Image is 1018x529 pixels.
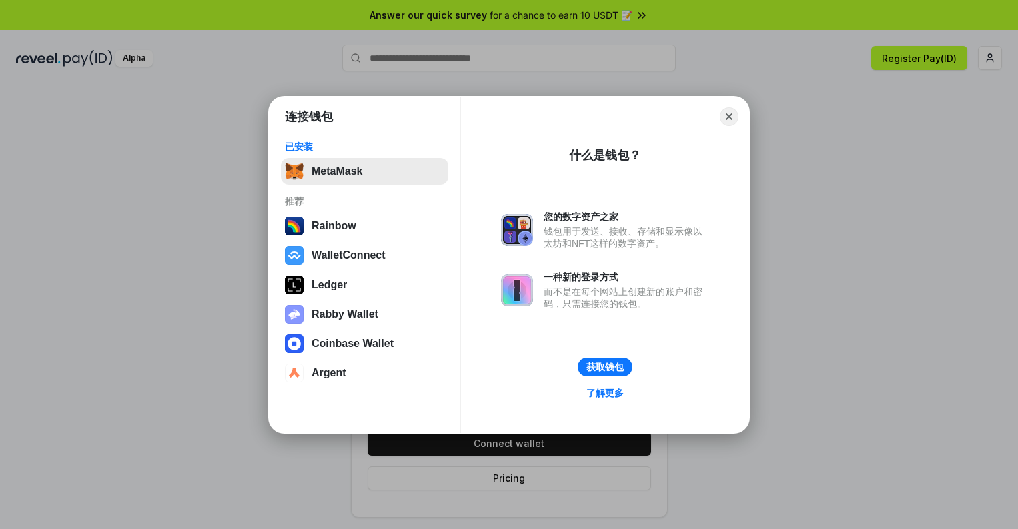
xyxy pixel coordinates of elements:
img: svg+xml,%3Csvg%20width%3D%2228%22%20height%3D%2228%22%20viewBox%3D%220%200%2028%2028%22%20fill%3D... [285,334,304,353]
img: svg+xml,%3Csvg%20fill%3D%22none%22%20height%3D%2233%22%20viewBox%3D%220%200%2035%2033%22%20width%... [285,162,304,181]
button: Ledger [281,272,448,298]
img: svg+xml,%3Csvg%20width%3D%2228%22%20height%3D%2228%22%20viewBox%3D%220%200%2028%2028%22%20fill%3D... [285,246,304,265]
div: 钱包用于发送、接收、存储和显示像以太坊和NFT这样的数字资产。 [544,225,709,249]
button: Close [720,107,738,126]
button: MetaMask [281,158,448,185]
button: WalletConnect [281,242,448,269]
div: WalletConnect [312,249,386,261]
div: 已安装 [285,141,444,153]
div: Coinbase Wallet [312,338,394,350]
img: svg+xml,%3Csvg%20width%3D%2228%22%20height%3D%2228%22%20viewBox%3D%220%200%2028%2028%22%20fill%3D... [285,364,304,382]
button: Rabby Wallet [281,301,448,328]
img: svg+xml,%3Csvg%20xmlns%3D%22http%3A%2F%2Fwww.w3.org%2F2000%2Fsvg%22%20width%3D%2228%22%20height%3... [285,276,304,294]
div: 什么是钱包？ [569,147,641,163]
img: svg+xml,%3Csvg%20xmlns%3D%22http%3A%2F%2Fwww.w3.org%2F2000%2Fsvg%22%20fill%3D%22none%22%20viewBox... [501,214,533,246]
div: 获取钱包 [586,361,624,373]
img: svg+xml,%3Csvg%20xmlns%3D%22http%3A%2F%2Fwww.w3.org%2F2000%2Fsvg%22%20fill%3D%22none%22%20viewBox... [285,305,304,324]
a: 了解更多 [578,384,632,402]
div: Argent [312,367,346,379]
div: 推荐 [285,195,444,207]
div: MetaMask [312,165,362,177]
div: 您的数字资产之家 [544,211,709,223]
div: Rainbow [312,220,356,232]
div: 了解更多 [586,387,624,399]
button: Argent [281,360,448,386]
img: svg+xml,%3Csvg%20xmlns%3D%22http%3A%2F%2Fwww.w3.org%2F2000%2Fsvg%22%20fill%3D%22none%22%20viewBox... [501,274,533,306]
button: 获取钱包 [578,358,632,376]
button: Coinbase Wallet [281,330,448,357]
div: 一种新的登录方式 [544,271,709,283]
img: svg+xml,%3Csvg%20width%3D%22120%22%20height%3D%22120%22%20viewBox%3D%220%200%20120%20120%22%20fil... [285,217,304,235]
div: 而不是在每个网站上创建新的账户和密码，只需连接您的钱包。 [544,286,709,310]
button: Rainbow [281,213,448,239]
div: Ledger [312,279,347,291]
div: Rabby Wallet [312,308,378,320]
h1: 连接钱包 [285,109,333,125]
